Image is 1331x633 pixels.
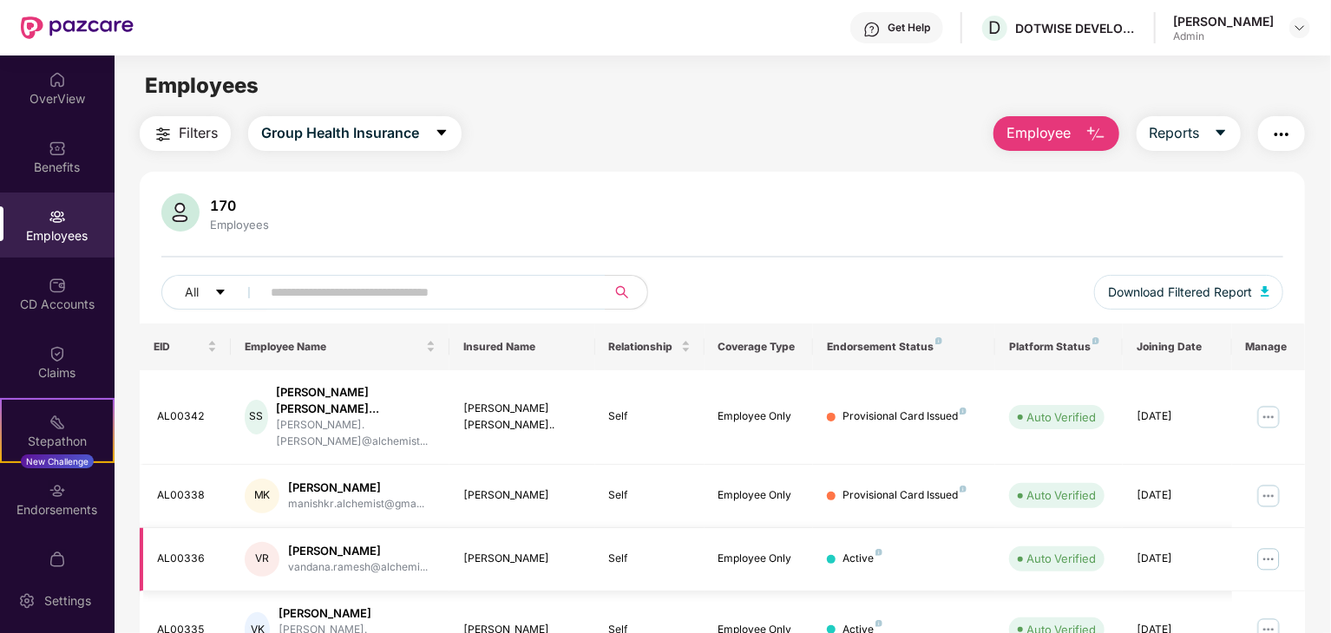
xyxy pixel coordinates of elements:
[875,549,882,556] img: svg+xml;base64,PHN2ZyB4bWxucz0iaHR0cDovL3d3dy53My5vcmcvMjAwMC9zdmciIHdpZHRoPSI4IiBoZWlnaHQ9IjgiIH...
[960,408,967,414] img: svg+xml;base64,PHN2ZyB4bWxucz0iaHR0cDovL3d3dy53My5vcmcvMjAwMC9zdmciIHdpZHRoPSI4IiBoZWlnaHQ9IjgiIH...
[39,592,96,610] div: Settings
[595,323,705,370] th: Relationship
[1255,482,1282,510] img: manageButton
[1137,487,1218,504] div: [DATE]
[463,551,581,567] div: [PERSON_NAME]
[843,408,967,425] div: Provisional Card Issued
[145,73,259,98] span: Employees
[718,487,800,504] div: Employee Only
[49,345,66,362] img: svg+xml;base64,PHN2ZyBpZD0iQ2xhaW0iIHhtbG5zPSJodHRwOi8vd3d3LnczLm9yZy8yMDAwL3N2ZyIgd2lkdGg9IjIwIi...
[609,340,678,354] span: Relationship
[49,414,66,431] img: svg+xml;base64,PHN2ZyB4bWxucz0iaHR0cDovL3d3dy53My5vcmcvMjAwMC9zdmciIHdpZHRoPSIyMSIgaGVpZ2h0PSIyMC...
[1094,275,1283,310] button: Download Filtered Report
[827,340,981,354] div: Endorsement Status
[863,21,881,38] img: svg+xml;base64,PHN2ZyBpZD0iSGVscC0zMngzMiIgeG1sbnM9Imh0dHA6Ly93d3cudzMub3JnLzIwMDAvc3ZnIiB3aWR0aD...
[1173,29,1274,43] div: Admin
[21,16,134,39] img: New Pazcare Logo
[179,122,218,144] span: Filters
[277,384,436,417] div: [PERSON_NAME] [PERSON_NAME]...
[279,605,435,622] div: [PERSON_NAME]
[231,323,449,370] th: Employee Name
[21,454,94,468] div: New Challenge
[248,116,462,151] button: Group Health Insurancecaret-down
[161,193,200,232] img: svg+xml;base64,PHN2ZyB4bWxucz0iaHR0cDovL3d3dy53My5vcmcvMjAwMC9zdmciIHhtbG5zOnhsaW5rPSJodHRwOi8vd3...
[463,401,581,434] div: [PERSON_NAME] [PERSON_NAME]..
[993,116,1119,151] button: Employee
[989,17,1001,38] span: D
[935,337,942,344] img: svg+xml;base64,PHN2ZyB4bWxucz0iaHR0cDovL3d3dy53My5vcmcvMjAwMC9zdmciIHdpZHRoPSI4IiBoZWlnaHQ9IjgiIH...
[1261,286,1269,297] img: svg+xml;base64,PHN2ZyB4bWxucz0iaHR0cDovL3d3dy53My5vcmcvMjAwMC9zdmciIHhtbG5zOnhsaW5rPSJodHRwOi8vd3...
[140,116,231,151] button: Filters
[605,285,639,299] span: search
[1214,126,1228,141] span: caret-down
[1255,403,1282,431] img: manageButton
[153,124,174,145] img: svg+xml;base64,PHN2ZyB4bWxucz0iaHR0cDovL3d3dy53My5vcmcvMjAwMC9zdmciIHdpZHRoPSIyNCIgaGVpZ2h0PSIyNC...
[843,487,967,504] div: Provisional Card Issued
[140,323,231,370] th: EID
[1173,13,1274,29] div: [PERSON_NAME]
[49,482,66,499] img: svg+xml;base64,PHN2ZyBpZD0iRW5kb3JzZW1lbnRzIiB4bWxucz0iaHR0cDovL3d3dy53My5vcmcvMjAwMC9zdmciIHdpZH...
[1026,408,1096,426] div: Auto Verified
[609,551,691,567] div: Self
[1271,124,1292,145] img: svg+xml;base64,PHN2ZyB4bWxucz0iaHR0cDovL3d3dy53My5vcmcvMjAwMC9zdmciIHdpZHRoPSIyNCIgaGVpZ2h0PSIyNC...
[185,283,199,302] span: All
[1026,486,1096,504] div: Auto Verified
[49,551,66,568] img: svg+xml;base64,PHN2ZyBpZD0iTXlfT3JkZXJzIiBkYXRhLW5hbWU9Ik15IE9yZGVycyIgeG1sbnM9Imh0dHA6Ly93d3cudz...
[1015,20,1137,36] div: DOTWISE DEVELOPMENT AND CREATIVE PRIVATE LIMITED
[288,496,424,512] div: manishkr.alchemist@gma...
[49,277,66,294] img: svg+xml;base64,PHN2ZyBpZD0iQ0RfQWNjb3VudHMiIGRhdGEtbmFtZT0iQ0QgQWNjb3VudHMiIHhtbG5zPSJodHRwOi8vd3...
[207,197,272,214] div: 170
[960,486,967,493] img: svg+xml;base64,PHN2ZyB4bWxucz0iaHR0cDovL3d3dy53My5vcmcvMjAwMC9zdmciIHdpZHRoPSI4IiBoZWlnaHQ9IjgiIH...
[1255,545,1282,573] img: manageButton
[1137,551,1218,567] div: [DATE]
[843,551,882,567] div: Active
[1137,408,1218,425] div: [DATE]
[18,592,36,610] img: svg+xml;base64,PHN2ZyBpZD0iU2V0dGluZy0yMHgyMCIgeG1sbnM9Imh0dHA6Ly93d3cudzMub3JnLzIwMDAvc3ZnIiB3aW...
[1026,550,1096,567] div: Auto Verified
[1085,124,1106,145] img: svg+xml;base64,PHN2ZyB4bWxucz0iaHR0cDovL3d3dy53My5vcmcvMjAwMC9zdmciIHhtbG5zOnhsaW5rPSJodHRwOi8vd3...
[609,408,691,425] div: Self
[1232,323,1305,370] th: Manage
[277,417,436,450] div: [PERSON_NAME].[PERSON_NAME]@alchemist...
[718,551,800,567] div: Employee Only
[449,323,595,370] th: Insured Name
[245,479,279,513] div: MK
[1108,283,1252,302] span: Download Filtered Report
[157,487,217,504] div: AL00338
[261,122,419,144] span: Group Health Insurance
[245,340,423,354] span: Employee Name
[1293,21,1307,35] img: svg+xml;base64,PHN2ZyBpZD0iRHJvcGRvd24tMzJ4MzIiIHhtbG5zPSJodHRwOi8vd3d3LnczLm9yZy8yMDAwL3N2ZyIgd2...
[245,400,267,434] div: SS
[435,126,449,141] span: caret-down
[875,620,882,627] img: svg+xml;base64,PHN2ZyB4bWxucz0iaHR0cDovL3d3dy53My5vcmcvMjAwMC9zdmciIHdpZHRoPSI4IiBoZWlnaHQ9IjgiIH...
[245,542,279,577] div: VR
[154,340,204,354] span: EID
[2,433,113,450] div: Stepathon
[1009,340,1109,354] div: Platform Status
[1123,323,1232,370] th: Joining Date
[157,551,217,567] div: AL00336
[157,408,217,425] div: AL00342
[1092,337,1099,344] img: svg+xml;base64,PHN2ZyB4bWxucz0iaHR0cDovL3d3dy53My5vcmcvMjAwMC9zdmciIHdpZHRoPSI4IiBoZWlnaHQ9IjgiIH...
[49,71,66,88] img: svg+xml;base64,PHN2ZyBpZD0iSG9tZSIgeG1sbnM9Imh0dHA6Ly93d3cudzMub3JnLzIwMDAvc3ZnIiB3aWR0aD0iMjAiIG...
[288,559,428,576] div: vandana.ramesh@alchemi...
[288,543,428,559] div: [PERSON_NAME]
[718,408,800,425] div: Employee Only
[705,323,814,370] th: Coverage Type
[1006,122,1072,144] span: Employee
[888,21,930,35] div: Get Help
[605,275,648,310] button: search
[463,487,581,504] div: [PERSON_NAME]
[1137,116,1241,151] button: Reportscaret-down
[161,275,267,310] button: Allcaret-down
[49,208,66,225] img: svg+xml;base64,PHN2ZyBpZD0iRW1wbG95ZWVzIiB4bWxucz0iaHR0cDovL3d3dy53My5vcmcvMjAwMC9zdmciIHdpZHRoPS...
[1150,122,1200,144] span: Reports
[214,286,226,300] span: caret-down
[207,218,272,232] div: Employees
[288,480,424,496] div: [PERSON_NAME]
[609,487,691,504] div: Self
[49,140,66,157] img: svg+xml;base64,PHN2ZyBpZD0iQmVuZWZpdHMiIHhtbG5zPSJodHRwOi8vd3d3LnczLm9yZy8yMDAwL3N2ZyIgd2lkdGg9Ij...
